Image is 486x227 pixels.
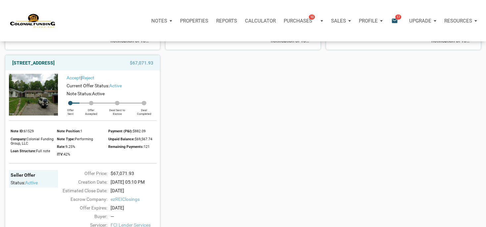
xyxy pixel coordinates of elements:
[180,18,208,24] p: Properties
[103,105,132,115] div: Deal Sent to Escrow
[147,11,176,31] button: Notes
[327,11,355,31] button: Sales
[79,105,103,115] div: Offer Accepted
[108,145,144,149] span: Remaining Payments:
[111,213,157,220] div: —
[57,129,80,133] span: Note Position:
[67,83,109,88] span: Current Offer Status:
[12,59,55,67] a: [STREET_ADDRESS]
[395,14,401,20] span: 17
[409,18,431,24] p: Upgrade
[11,137,26,141] span: Company:
[55,170,107,177] div: Offer Price:
[245,18,276,24] p: Calculator
[11,129,24,133] span: Note ID:
[241,11,280,31] a: Calculator
[132,105,157,115] div: Deal Completed
[57,145,66,149] span: Rate:
[391,17,399,24] i: email
[444,18,472,24] p: Resources
[36,149,50,153] span: Full note
[67,75,81,80] a: Accept
[80,129,82,133] span: 1
[405,11,440,31] button: Upgrade
[135,137,152,141] span: $69,567.74
[64,152,70,157] span: 42%
[24,129,34,133] span: 61529
[11,172,56,178] div: Seller Offer
[11,149,36,153] span: Loan Structure:
[331,18,346,24] p: Sales
[359,18,378,24] p: Profile
[280,11,327,31] button: Purchases10
[25,180,38,185] span: active
[11,137,54,146] span: Colonial Funding Group, LLC
[61,105,79,115] div: Offer Sent
[212,11,241,31] button: Reports
[9,74,58,115] img: 571822
[67,91,92,96] span: Note Status:
[55,196,107,203] div: Escrow Company:
[92,91,105,96] span: Active
[216,18,237,24] p: Reports
[107,170,160,177] div: $67,071.93
[133,129,146,133] span: $882.09
[107,187,160,194] div: [DATE]
[284,18,312,24] p: Purchases
[111,196,157,203] span: ezREIClosings
[75,137,93,141] span: Performing
[107,204,160,211] div: [DATE]
[55,179,107,186] div: Creation Date:
[55,213,107,220] div: Buyer:
[11,180,25,185] span: Status:
[440,11,481,31] button: Resources
[10,13,56,28] img: NoteUnlimited
[386,11,405,31] button: email17
[108,129,133,133] span: Payment (P&I):
[55,204,107,211] div: Offer Expires:
[55,187,107,194] div: Estimated Close Date:
[57,137,75,141] span: Note Type:
[82,75,94,80] a: Reject
[57,152,64,157] span: ITV:
[309,14,315,20] span: 10
[355,11,387,31] button: Profile
[144,145,150,149] span: 121
[151,18,167,24] p: Notes
[107,179,160,186] div: [DATE] 05:10 PM
[109,83,122,88] span: active
[108,137,135,141] span: Unpaid Balance:
[130,59,153,67] span: $67,071.93
[67,75,94,80] span: |
[66,145,75,149] span: 9.25%
[176,11,212,31] a: Properties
